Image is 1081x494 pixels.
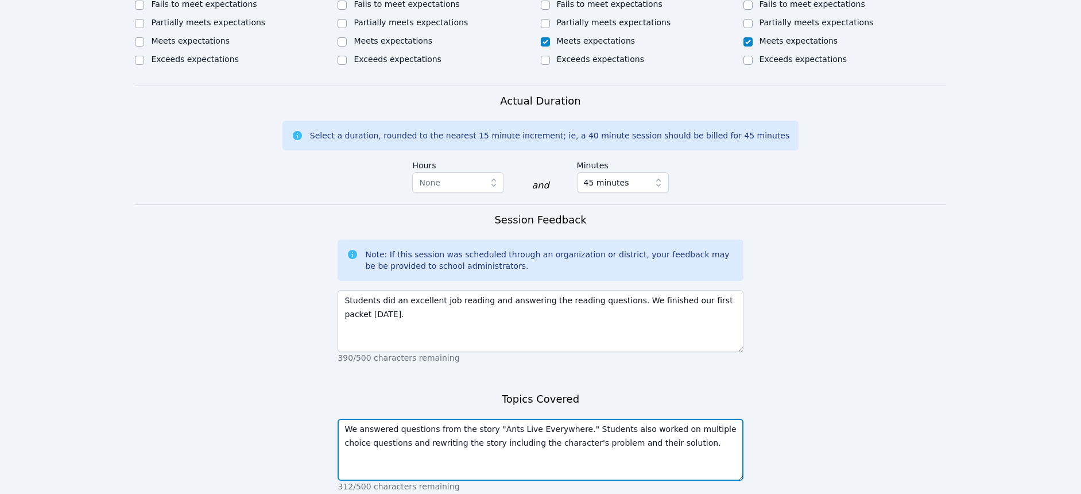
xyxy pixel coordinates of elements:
[338,290,743,352] textarea: Students did an excellent job reading and answering the reading questions. We finished our first ...
[760,55,847,64] label: Exceeds expectations
[500,93,580,109] h3: Actual Duration
[760,36,838,45] label: Meets expectations
[354,36,432,45] label: Meets expectations
[310,130,789,141] div: Select a duration, rounded to the nearest 15 minute increment; ie, a 40 minute session should be ...
[557,55,644,64] label: Exceeds expectations
[584,176,629,190] span: 45 minutes
[412,172,504,193] button: None
[151,18,265,27] label: Partially meets expectations
[338,352,743,364] p: 390/500 characters remaining
[151,36,230,45] label: Meets expectations
[577,155,669,172] label: Minutes
[412,155,504,172] label: Hours
[354,18,468,27] label: Partially meets expectations
[577,172,669,193] button: 45 minutes
[502,391,579,407] h3: Topics Covered
[338,419,743,481] textarea: We answered questions from the story "Ants Live Everywhere." Students also worked on multiple cho...
[494,212,586,228] h3: Session Feedback
[151,55,238,64] label: Exceeds expectations
[760,18,874,27] label: Partially meets expectations
[532,179,549,192] div: and
[365,249,734,272] div: Note: If this session was scheduled through an organization or district, your feedback may be be ...
[338,481,743,492] p: 312/500 characters remaining
[419,178,440,187] span: None
[557,36,636,45] label: Meets expectations
[557,18,671,27] label: Partially meets expectations
[354,55,441,64] label: Exceeds expectations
